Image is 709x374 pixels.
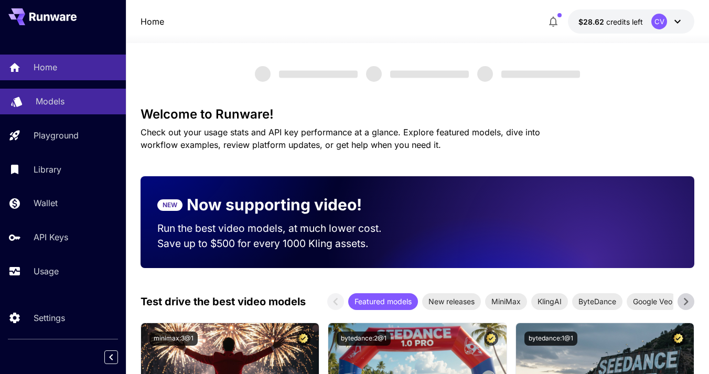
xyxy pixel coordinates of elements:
[606,17,643,26] span: credits left
[531,293,568,310] div: KlingAI
[485,293,527,310] div: MiniMax
[651,14,667,29] div: CV
[34,163,61,176] p: Library
[34,312,65,324] p: Settings
[572,293,622,310] div: ByteDance
[337,332,391,346] button: bytedance:2@1
[104,350,118,364] button: Collapse sidebar
[187,193,362,217] p: Now supporting video!
[296,332,310,346] button: Certified Model – Vetted for best performance and includes a commercial license.
[141,127,540,150] span: Check out your usage stats and API key performance at a glance. Explore featured models, dive int...
[568,9,694,34] button: $28.62032CV
[572,296,622,307] span: ByteDance
[34,129,79,142] p: Playground
[34,231,68,243] p: API Keys
[141,15,164,28] nav: breadcrumb
[141,107,694,122] h3: Welcome to Runware!
[157,221,401,236] p: Run the best video models, at much lower cost.
[348,293,418,310] div: Featured models
[141,15,164,28] a: Home
[112,348,126,367] div: Collapse sidebar
[627,296,679,307] span: Google Veo
[484,332,498,346] button: Certified Model – Vetted for best performance and includes a commercial license.
[34,265,59,277] p: Usage
[348,296,418,307] span: Featured models
[578,16,643,27] div: $28.62032
[485,296,527,307] span: MiniMax
[141,294,306,309] p: Test drive the best video models
[422,293,481,310] div: New releases
[34,61,57,73] p: Home
[671,332,685,346] button: Certified Model – Vetted for best performance and includes a commercial license.
[422,296,481,307] span: New releases
[531,296,568,307] span: KlingAI
[627,293,679,310] div: Google Veo
[578,17,606,26] span: $28.62
[157,236,401,251] p: Save up to $500 for every 1000 Kling assets.
[149,332,198,346] button: minimax:3@1
[34,197,58,209] p: Wallet
[163,200,177,210] p: NEW
[36,95,65,108] p: Models
[524,332,577,346] button: bytedance:1@1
